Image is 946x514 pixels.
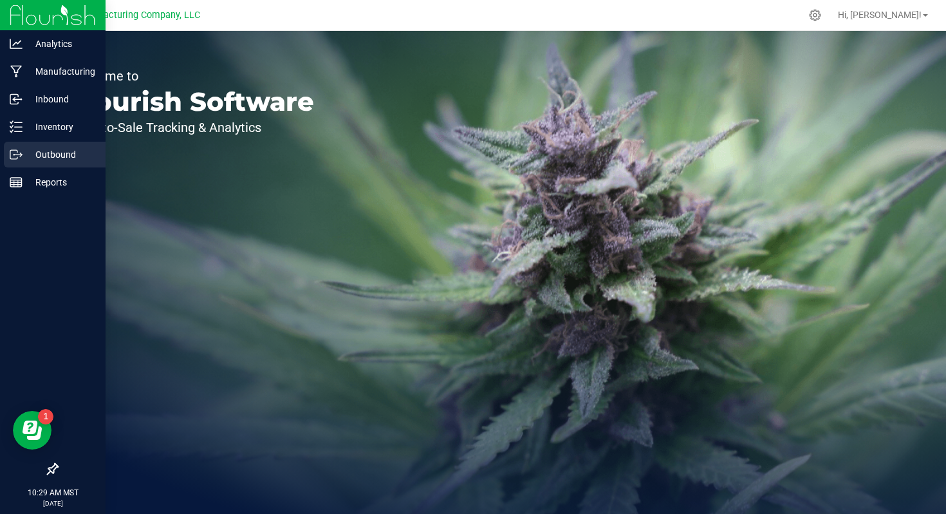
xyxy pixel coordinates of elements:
[38,409,53,424] iframe: Resource center unread badge
[10,65,23,78] inline-svg: Manufacturing
[13,411,51,450] iframe: Resource center
[6,487,100,499] p: 10:29 AM MST
[10,37,23,50] inline-svg: Analytics
[10,176,23,189] inline-svg: Reports
[10,148,23,161] inline-svg: Outbound
[838,10,922,20] span: Hi, [PERSON_NAME]!
[23,175,100,190] p: Reports
[70,121,314,134] p: Seed-to-Sale Tracking & Analytics
[10,93,23,106] inline-svg: Inbound
[807,9,823,21] div: Manage settings
[23,64,100,79] p: Manufacturing
[10,120,23,133] inline-svg: Inventory
[62,10,200,21] span: BB Manufacturing Company, LLC
[6,499,100,508] p: [DATE]
[23,36,100,52] p: Analytics
[23,91,100,107] p: Inbound
[70,89,314,115] p: Flourish Software
[70,70,314,82] p: Welcome to
[23,119,100,135] p: Inventory
[23,147,100,162] p: Outbound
